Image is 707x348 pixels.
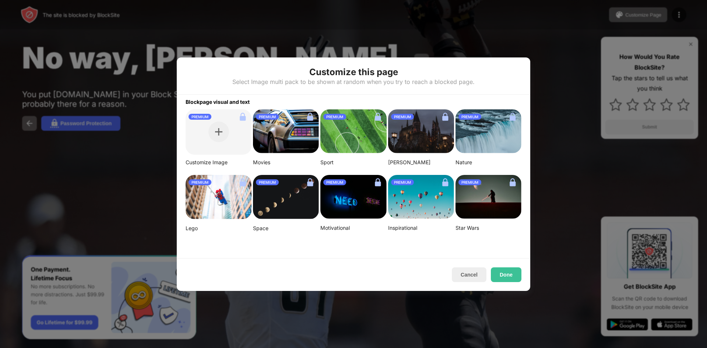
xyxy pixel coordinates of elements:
[304,176,316,188] img: lock.svg
[253,109,319,154] img: image-26.png
[458,114,481,120] div: PREMIUM
[372,176,384,188] img: lock.svg
[189,114,211,120] div: PREMIUM
[320,175,386,219] img: alexis-fauvet-qfWf9Muwp-c-unsplash-small.png
[388,159,454,166] div: [PERSON_NAME]
[323,114,346,120] div: PREMIUM
[320,225,386,231] div: Motivational
[439,176,451,188] img: lock.svg
[237,176,249,188] img: lock.svg
[507,111,518,123] img: lock.svg
[491,267,521,282] button: Done
[232,78,475,85] div: Select Image multi pack to be shown at random when you try to reach a blocked page.
[323,179,346,185] div: PREMIUM
[439,111,451,123] img: lock.svg
[177,95,530,105] div: Blockpage visual and text
[388,109,454,154] img: aditya-vyas-5qUJfO4NU4o-unsplash-small.png
[186,225,252,232] div: Lego
[507,176,518,188] img: lock.svg
[458,179,481,185] div: PREMIUM
[256,179,279,185] div: PREMIUM
[455,159,521,166] div: Nature
[388,225,454,231] div: Inspirational
[452,267,486,282] button: Cancel
[256,114,279,120] div: PREMIUM
[186,159,252,166] div: Customize Image
[455,109,521,154] img: aditya-chinchure-LtHTe32r_nA-unsplash.png
[388,175,454,219] img: ian-dooley-DuBNA1QMpPA-unsplash-small.png
[253,159,319,166] div: Movies
[391,179,414,185] div: PREMIUM
[304,111,316,123] img: lock.svg
[253,225,319,232] div: Space
[320,159,386,166] div: Sport
[237,111,249,123] img: lock.svg
[391,114,414,120] div: PREMIUM
[253,175,319,219] img: linda-xu-KsomZsgjLSA-unsplash.png
[215,128,222,136] img: plus.svg
[320,109,386,154] img: jeff-wang-p2y4T4bFws4-unsplash-small.png
[186,175,252,219] img: mehdi-messrro-gIpJwuHVwt0-unsplash-small.png
[189,179,211,185] div: PREMIUM
[309,66,398,78] div: Customize this page
[455,225,521,231] div: Star Wars
[455,175,521,219] img: image-22-small.png
[372,111,384,123] img: lock.svg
